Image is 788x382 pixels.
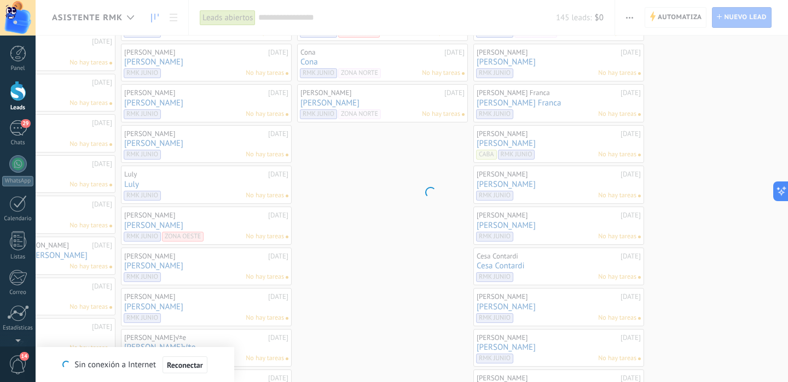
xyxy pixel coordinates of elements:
button: Reconectar [163,356,207,374]
span: Reconectar [167,361,203,369]
div: Correo [2,289,34,296]
div: Calendario [2,215,34,222]
div: Estadísticas [2,325,34,332]
div: Leads [2,104,34,111]
div: Listas [2,254,34,261]
div: Chats [2,139,34,146]
span: 14 [20,352,29,361]
span: 29 [21,119,30,128]
div: WhatsApp [2,176,33,186]
div: Panel [2,65,34,72]
div: Sin conexión a Internet [62,356,207,374]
